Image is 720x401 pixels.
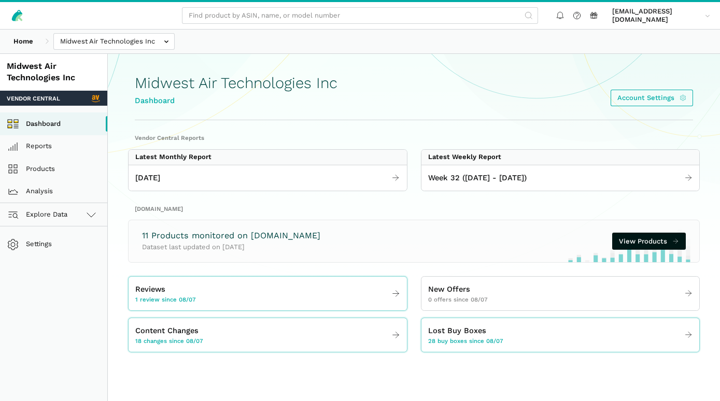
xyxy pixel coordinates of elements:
[135,172,160,184] span: [DATE]
[142,230,320,242] h3: 11 Products monitored on [DOMAIN_NAME]
[10,208,68,221] span: Explore Data
[428,295,488,304] span: 0 offers since 08/07
[428,325,486,337] span: Lost Buy Boxes
[182,7,538,24] input: Find product by ASIN, name, or model number
[135,205,693,213] h2: [DOMAIN_NAME]
[7,33,40,50] a: Home
[135,325,199,337] span: Content Changes
[135,283,165,295] span: Reviews
[7,61,101,84] div: Midwest Air Technologies Inc
[135,153,211,161] div: Latest Monthly Report
[7,94,60,103] span: Vendor Central
[129,322,407,349] a: Content Changes 18 changes since 08/07
[135,75,337,92] h1: Midwest Air Technologies Inc
[53,33,175,50] input: Midwest Air Technologies Inc
[428,337,503,345] span: 28 buy boxes since 08/07
[619,236,667,247] span: View Products
[135,95,337,107] div: Dashboard
[421,168,700,187] a: Week 32 ([DATE] - [DATE])
[611,90,693,107] a: Account Settings
[135,295,196,304] span: 1 review since 08/07
[428,172,527,184] span: Week 32 ([DATE] - [DATE])
[609,6,714,26] a: [EMAIL_ADDRESS][DOMAIN_NAME]
[421,322,700,349] a: Lost Buy Boxes 28 buy boxes since 08/07
[129,280,407,307] a: Reviews 1 review since 08/07
[421,280,700,307] a: New Offers 0 offers since 08/07
[428,283,470,295] span: New Offers
[135,134,693,142] h2: Vendor Central Reports
[428,153,501,161] div: Latest Weekly Report
[129,168,407,187] a: [DATE]
[135,337,203,345] span: 18 changes since 08/07
[612,233,686,250] a: View Products
[612,7,701,24] span: [EMAIL_ADDRESS][DOMAIN_NAME]
[142,242,320,252] p: Dataset last updated on [DATE]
